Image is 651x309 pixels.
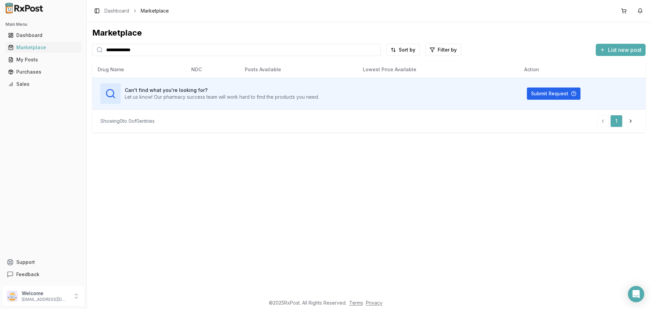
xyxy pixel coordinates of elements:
[3,268,84,281] button: Feedback
[597,115,637,127] nav: pagination
[610,115,623,127] a: 1
[8,44,78,51] div: Marketplace
[5,22,81,27] h2: Main Menu
[3,256,84,268] button: Support
[608,46,642,54] span: List new post
[425,44,461,56] button: Filter by
[8,69,78,75] div: Purchases
[628,286,644,302] div: Open Intercom Messenger
[366,300,382,306] a: Privacy
[596,47,646,54] a: List new post
[141,7,169,14] span: Marketplace
[3,79,84,90] button: Sales
[22,290,69,297] p: Welcome
[519,61,646,78] th: Action
[5,41,81,54] a: Marketplace
[386,44,420,56] button: Sort by
[5,29,81,41] a: Dashboard
[349,300,363,306] a: Terms
[3,54,84,65] button: My Posts
[3,30,84,41] button: Dashboard
[8,56,78,63] div: My Posts
[3,42,84,53] button: Marketplace
[8,32,78,39] div: Dashboard
[399,46,415,53] span: Sort by
[438,46,457,53] span: Filter by
[16,271,39,278] span: Feedback
[5,78,81,90] a: Sales
[7,291,18,302] img: User avatar
[92,27,646,38] div: Marketplace
[5,54,81,66] a: My Posts
[3,66,84,77] button: Purchases
[239,61,357,78] th: Posts Available
[125,87,319,94] h3: Can't find what you're looking for?
[3,3,46,14] img: RxPost Logo
[596,44,646,56] button: List new post
[125,94,319,100] p: Let us know! Our pharmacy success team will work hard to find the products you need.
[527,88,580,100] button: Submit Request
[8,81,78,88] div: Sales
[100,118,155,124] div: Showing 0 to 0 of 0 entries
[624,115,637,127] a: Go to next page
[104,7,169,14] nav: breadcrumb
[186,61,239,78] th: NDC
[104,7,129,14] a: Dashboard
[22,297,69,302] p: [EMAIL_ADDRESS][DOMAIN_NAME]
[357,61,519,78] th: Lowest Price Available
[5,66,81,78] a: Purchases
[92,61,186,78] th: Drug Name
